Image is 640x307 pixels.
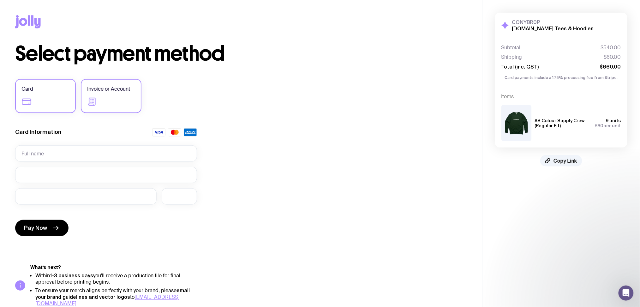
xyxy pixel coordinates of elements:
[501,93,621,100] h4: Items
[501,63,539,70] span: Total (inc. GST)
[21,85,33,93] span: Card
[15,128,61,136] label: Card Information
[512,25,594,32] h2: [DOMAIN_NAME] Tees & Hoodies
[30,264,197,271] h5: What’s next?
[15,220,69,236] button: Pay Now
[24,224,47,232] span: Pay Now
[35,272,197,285] li: Within you'll receive a production file for final approval before printing begins.
[595,123,621,128] span: per unit
[501,45,521,51] span: Subtotal
[600,63,621,70] span: $660.00
[604,54,621,60] span: $60.00
[501,75,621,81] p: Card payments include a 1.75% processing fee from Stripe.
[15,44,467,64] h1: Select payment method
[501,54,522,60] span: Shipping
[553,158,577,164] span: Copy Link
[87,85,130,93] span: Invoice or Account
[512,19,594,25] h3: CONYBR0P
[50,273,93,278] strong: 1-3 business days
[606,118,621,123] span: 9 units
[619,286,634,301] iframe: Intercom live chat
[540,155,582,166] button: Copy Link
[35,287,197,307] li: To ensure your merch aligns perfectly with your brand, please to
[595,123,604,128] span: $60
[35,294,180,307] a: [EMAIL_ADDRESS][DOMAIN_NAME]
[601,45,621,51] span: $540.00
[535,118,590,128] h3: AS Colour Supply Crew (Regular Fit)
[35,287,190,300] strong: email your brand guidelines and vector logos
[15,145,197,162] input: Full name
[21,193,150,199] iframe: Secure expiration date input frame
[168,193,191,199] iframe: Secure CVC input frame
[21,172,191,178] iframe: Secure card number input frame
